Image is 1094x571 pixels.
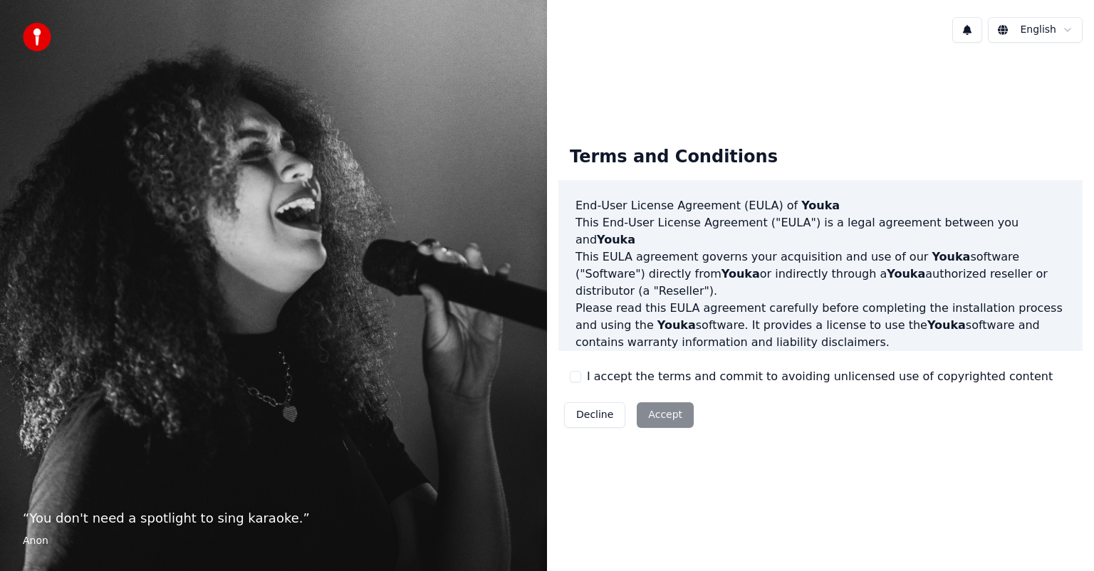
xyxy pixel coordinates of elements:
[575,351,1066,419] p: If you register for a free trial of the software, this EULA agreement will also govern that trial...
[23,23,51,51] img: youka
[597,233,635,246] span: Youka
[657,318,696,332] span: Youka
[927,318,966,332] span: Youka
[932,250,970,263] span: Youka
[564,402,625,428] button: Decline
[801,199,840,212] span: Youka
[23,508,524,528] p: “ You don't need a spotlight to sing karaoke. ”
[558,135,789,180] div: Terms and Conditions
[575,214,1066,248] p: This End-User License Agreement ("EULA") is a legal agreement between you and
[575,300,1066,351] p: Please read this EULA agreement carefully before completing the installation process and using th...
[575,248,1066,300] p: This EULA agreement governs your acquisition and use of our software ("Software") directly from o...
[721,267,760,281] span: Youka
[23,534,524,548] footer: Anon
[887,267,925,281] span: Youka
[587,368,1053,385] label: I accept the terms and commit to avoiding unlicensed use of copyrighted content
[575,197,1066,214] h3: End-User License Agreement (EULA) of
